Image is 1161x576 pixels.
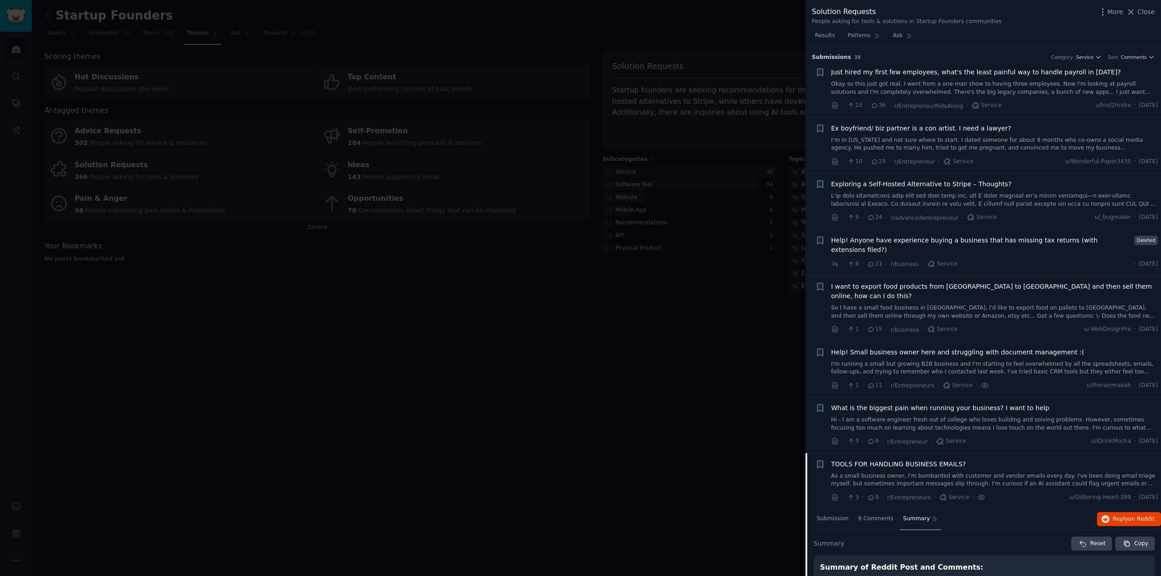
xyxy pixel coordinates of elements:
span: Help! Small business owner here and struggling with document management :( [831,348,1084,357]
span: 9 Comments [858,515,893,523]
span: u/-WebDesignPro [1083,325,1131,334]
span: 36 [871,102,886,110]
span: · [938,157,940,166]
a: Ask [890,29,916,47]
span: More [1107,7,1123,17]
span: · [922,259,924,269]
span: · [862,437,864,446]
span: Patterns [848,32,870,40]
span: Service [927,325,957,334]
span: [DATE] [1139,213,1158,222]
span: Summary [814,539,844,548]
span: 9 [867,437,878,445]
a: What is the biggest pain when running your business? I want to help [831,403,1049,413]
span: [DATE] [1139,102,1158,110]
span: · [976,381,978,390]
strong: Summary of Reddit Post and Comments: [820,563,983,571]
span: · [1134,102,1136,110]
span: · [966,101,968,111]
span: u/Glittering-Heart-399 [1069,494,1131,502]
span: 9 [867,494,878,502]
span: · [882,493,884,502]
span: u/Wonderful-Paper3435 [1065,158,1131,166]
span: on Reddit [1128,516,1155,522]
span: 24 [867,213,882,222]
a: Help! Anyone have experience buying a business that has missing tax returns (with extensions filed?) [831,236,1132,255]
span: · [842,213,844,223]
span: I want to export food products from [GEOGRAPHIC_DATA] to [GEOGRAPHIC_DATA] and then sell them onl... [831,282,1158,301]
span: · [889,157,891,166]
a: Results [812,29,838,47]
span: r/EntrepreneurRideAlong [894,103,963,109]
span: Service [927,260,957,268]
span: · [922,325,924,334]
span: · [842,325,844,334]
span: Copy [1134,540,1148,548]
span: [DATE] [1139,325,1158,334]
span: · [866,101,868,111]
span: 11 [867,382,882,390]
button: Copy [1115,537,1155,551]
a: Ex boyfriend/ biz partner is a con artist. I need a lawyer? [831,124,1011,133]
span: · [1134,382,1136,390]
a: Patterns [844,29,883,47]
span: · [862,381,864,390]
span: · [842,101,844,111]
span: r/business [891,327,919,333]
a: L'ip dolo sitametcons adip elit sed doei temp inc, utl E dolor magnaal en'a minim veniamqui—n exe... [831,192,1158,208]
span: u/hnd2hndrx [1095,102,1131,110]
span: r/Entrepreneurs [891,382,934,389]
span: 6 [847,260,859,268]
span: 21 [867,260,882,268]
span: u/therainmakah [1087,382,1131,390]
span: · [842,437,844,446]
a: Exploring a Self-Hosted Alternative to Stripe – Thoughts? [831,179,1012,189]
span: Service [943,382,973,390]
span: Results [815,32,835,40]
span: 3 [847,437,859,445]
span: [DATE] [1139,158,1158,166]
a: TOOLS FOR HANDLING BUSINESS EMAILS? [831,460,966,469]
a: Just hired my first few employees, what's the least painful way to handle payroll in [DATE]? [831,68,1121,77]
span: · [882,437,884,446]
div: People asking for tools & solutions in Startup Founders communities [812,18,1002,26]
span: 10 [847,158,862,166]
span: Reset [1090,540,1106,548]
span: · [862,213,864,223]
span: 1 [847,325,859,334]
span: Service [943,158,973,166]
span: · [1134,494,1136,502]
div: Sort [1108,54,1118,60]
button: Replyon Reddit [1097,512,1161,527]
span: · [972,493,974,502]
span: · [889,101,891,111]
span: Service [971,102,1001,110]
span: [DATE] [1139,382,1158,390]
span: 29 [871,158,886,166]
span: Service [939,494,969,502]
span: Ask [893,32,903,40]
span: · [1134,437,1136,445]
div: Category [1051,54,1073,60]
span: · [934,493,936,502]
span: · [885,325,887,334]
a: So I have a small food business in [GEOGRAPHIC_DATA], I'd like to export food on pallets to [GEOG... [831,304,1158,320]
span: 1 [847,382,859,390]
a: I'm running a small but growing B2B business and I'm starting to feel overwhelmed by all the spre... [831,360,1158,376]
a: Hi - I am a software engineer fresh out of college who loves building and solving problems. Howev... [831,416,1158,432]
span: · [1134,213,1136,222]
span: 15 [867,325,882,334]
a: I’m in [US_STATE] and not sure where to start. I dated someone for about 9 months who co-owns a s... [831,136,1158,152]
span: Service [936,437,966,445]
span: · [1134,325,1136,334]
span: Close [1137,7,1155,17]
span: [DATE] [1139,260,1158,268]
span: r/Entrepreneur [887,439,928,445]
